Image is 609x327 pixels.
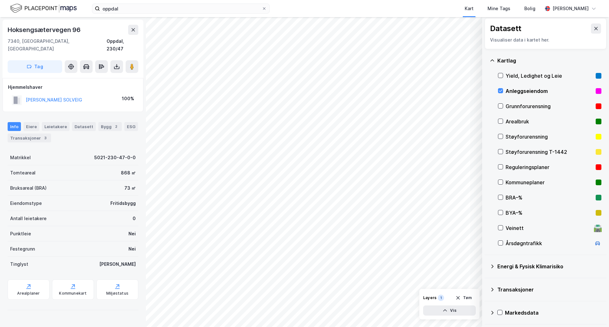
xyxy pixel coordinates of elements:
[451,293,476,303] button: Tøm
[100,4,262,13] input: Søk på adresse, matrikkel, gårdeiere, leietakere eller personer
[107,37,138,53] div: Oppdal, 230/47
[8,25,82,35] div: Hoksengsætervegen 96
[8,83,138,91] div: Hjemmelshaver
[113,123,119,130] div: 2
[10,245,35,253] div: Festegrunn
[72,122,96,131] div: Datasett
[8,37,107,53] div: 7340, [GEOGRAPHIC_DATA], [GEOGRAPHIC_DATA]
[506,209,593,217] div: BYA–%
[577,297,609,327] iframe: Chat Widget
[121,169,136,177] div: 868 ㎡
[8,122,21,131] div: Info
[8,60,62,73] button: Tag
[490,23,521,34] div: Datasett
[506,179,593,186] div: Kommuneplaner
[128,245,136,253] div: Nei
[497,263,601,270] div: Energi & Fysisk Klimarisiko
[488,5,510,12] div: Mine Tags
[122,95,134,102] div: 100%
[42,122,69,131] div: Leietakere
[10,199,42,207] div: Eiendomstype
[128,230,136,238] div: Nei
[59,291,87,296] div: Kommunekart
[506,72,593,80] div: Yield, Ledighet og Leie
[8,134,51,142] div: Transaksjoner
[506,148,593,156] div: Støyforurensning T-1442
[505,309,601,317] div: Markedsdata
[506,118,593,125] div: Arealbruk
[506,163,593,171] div: Reguleringsplaner
[94,154,136,161] div: 5021-230-47-0-0
[17,291,40,296] div: Arealplaner
[42,135,49,141] div: 3
[506,194,593,201] div: BRA–%
[497,57,601,64] div: Kartlag
[506,133,593,141] div: Støyforurensning
[10,230,31,238] div: Punktleie
[99,260,136,268] div: [PERSON_NAME]
[465,5,474,12] div: Kart
[106,291,128,296] div: Miljøstatus
[506,102,593,110] div: Grunnforurensning
[438,295,444,301] div: 1
[506,87,593,95] div: Anleggseiendom
[10,184,47,192] div: Bruksareal (BRA)
[10,3,77,14] img: logo.f888ab2527a4732fd821a326f86c7f29.svg
[506,239,591,247] div: Årsdøgntrafikk
[124,184,136,192] div: 73 ㎡
[497,286,601,293] div: Transaksjoner
[593,224,602,232] div: 🛣️
[423,305,476,316] button: Vis
[506,224,591,232] div: Veinett
[524,5,535,12] div: Bolig
[10,260,28,268] div: Tinglyst
[423,295,436,300] div: Layers
[10,169,36,177] div: Tomteareal
[98,122,122,131] div: Bygg
[124,122,138,131] div: ESG
[110,199,136,207] div: Fritidsbygg
[133,215,136,222] div: 0
[553,5,589,12] div: [PERSON_NAME]
[10,154,31,161] div: Matrikkel
[490,36,601,44] div: Visualiser data i kartet her.
[10,215,47,222] div: Antall leietakere
[23,122,39,131] div: Eiere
